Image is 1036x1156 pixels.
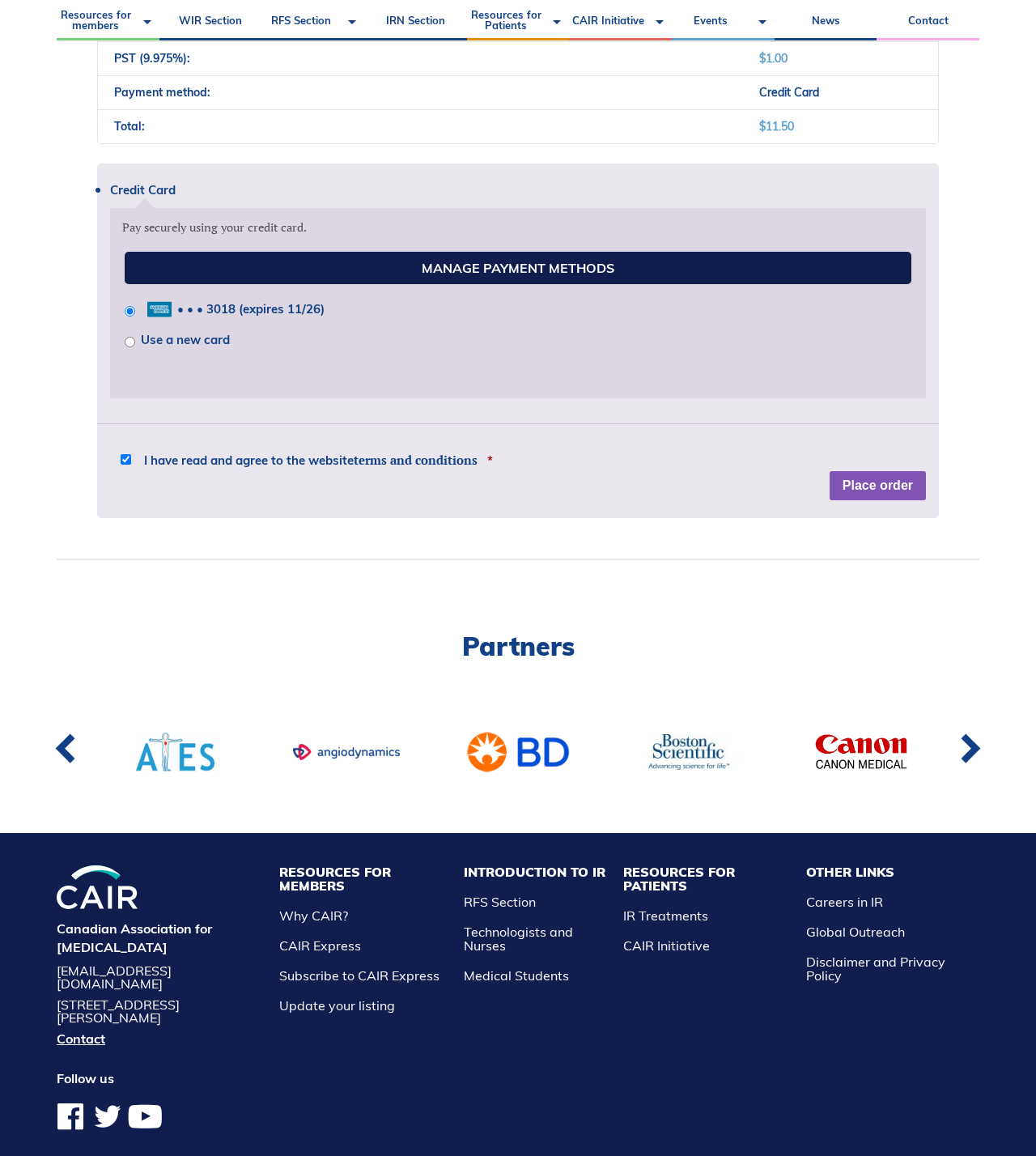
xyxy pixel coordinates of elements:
p: Pay securely using your credit card. [122,219,915,236]
a: Technologists and Nurses [464,924,573,954]
label: Credit Card [110,184,926,196]
address: [STREET_ADDRESS][PERSON_NAME] [57,998,263,1024]
input: I have read and agree to the websiteterms and conditions * [121,454,131,465]
span: I have read and agree to the website [144,454,478,466]
bdi: 11.50 [759,119,794,134]
th: PST (9.975%): [98,41,743,75]
a: Medical Students [464,967,569,984]
img: American Express [147,301,172,317]
a: Why CAIR? [279,907,348,924]
h4: Canadian Association for [MEDICAL_DATA] [57,920,263,956]
span: $ [759,119,766,134]
a: RFS Section [464,894,536,910]
th: Payment method: [98,75,743,109]
a: terms and conditions [354,452,478,468]
a: Update your listing [279,997,395,1014]
span: • • • 3018 (expires 11/26) [141,301,325,317]
img: CIRA [57,865,138,910]
button: Place order [830,471,926,500]
label: Use a new card [141,332,230,347]
th: Total: [98,109,743,143]
a: [EMAIL_ADDRESS][DOMAIN_NAME] [57,964,263,990]
td: Credit Card [743,75,938,109]
a: Disclaimer and Privacy Policy [806,954,945,984]
a: Subscribe to CAIR Express [279,967,439,984]
a: CAIR Initiative [623,937,710,954]
h4: Follow us [57,1069,263,1087]
span: $ [759,51,766,66]
a: Contact [57,1032,263,1045]
a: Manage Payment Methods [125,252,912,284]
bdi: 1.00 [759,51,788,66]
a: Global Outreach [806,924,905,940]
h2: Partners [57,633,979,659]
a: Careers in IR [806,894,883,910]
a: CAIR Express [279,937,361,954]
a: IR Treatments [623,907,708,924]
